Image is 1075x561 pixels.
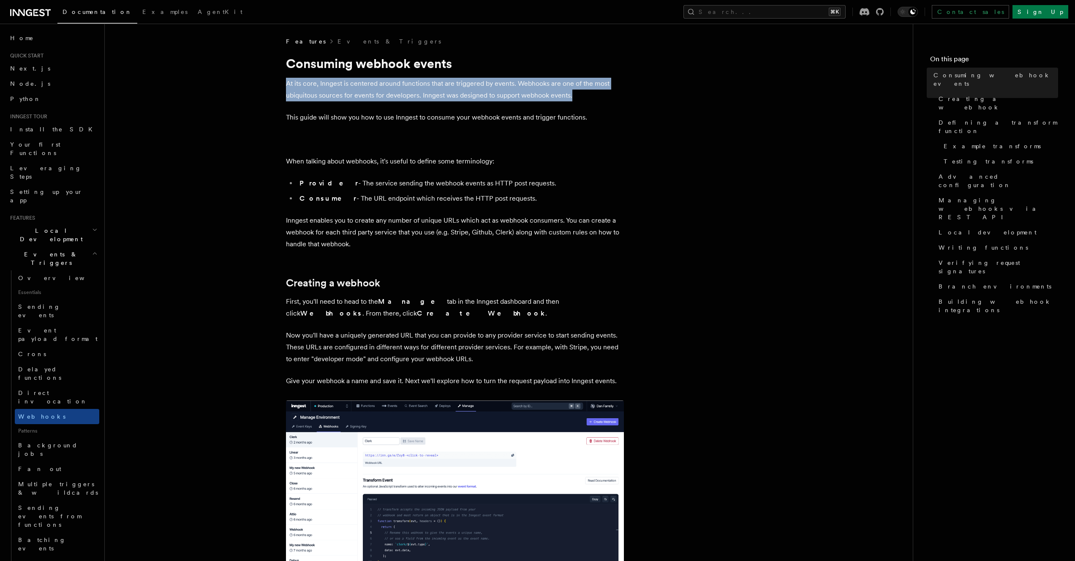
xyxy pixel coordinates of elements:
a: Consuming webhook events [930,68,1058,91]
span: Leveraging Steps [10,165,82,180]
span: Consuming webhook events [933,71,1058,88]
span: Overview [18,275,105,281]
a: Creating a webhook [935,91,1058,115]
a: Direct invocation [15,385,99,409]
span: Features [286,37,326,46]
li: - The URL endpoint which receives the HTTP post requests. [297,193,624,204]
span: Batching events [18,536,66,552]
h4: On this page [930,54,1058,68]
li: - The service sending the webhook events as HTTP post requests. [297,177,624,189]
p: Now you'll have a uniquely generated URL that you can provide to any provider service to start se... [286,330,624,365]
a: Advanced configuration [935,169,1058,193]
a: Sending events [15,299,99,323]
p: When talking about webhooks, it's useful to define some terminology: [286,155,624,167]
span: Your first Functions [10,141,60,156]
span: Examples [142,8,188,15]
span: Branch environments [939,282,1051,291]
span: Background jobs [18,442,78,457]
a: Batching events [15,532,99,556]
a: Building webhook integrations [935,294,1058,318]
span: Inngest tour [7,113,47,120]
a: Webhooks [15,409,99,424]
a: Verifying request signatures [935,255,1058,279]
a: Fan out [15,461,99,477]
span: Next.js [10,65,50,72]
span: Sending events [18,303,60,319]
a: Sending events from functions [15,500,99,532]
a: Documentation [57,3,137,24]
span: Verifying request signatures [939,259,1058,275]
a: Install the SDK [7,122,99,137]
a: Next.js [7,61,99,76]
span: Building webhook integrations [939,297,1058,314]
a: Local development [935,225,1058,240]
span: Testing transforms [944,157,1033,166]
button: Local Development [7,223,99,247]
a: Delayed functions [15,362,99,385]
p: Inngest enables you to create any number of unique URLs which act as webhook consumers. You can c... [286,215,624,250]
p: Give your webhook a name and save it. Next we'll explore how to turn the request payload into Inn... [286,375,624,387]
a: Example transforms [940,139,1058,154]
a: Creating a webhook [286,277,380,289]
span: Example transforms [944,142,1041,150]
a: Crons [15,346,99,362]
span: Crons [18,351,46,357]
a: Node.js [7,76,99,91]
button: Events & Triggers [7,247,99,270]
a: Event payload format [15,323,99,346]
span: Documentation [63,8,132,15]
span: Event payload format [18,327,98,342]
strong: Manage [378,297,447,305]
span: Patterns [15,424,99,438]
span: Install the SDK [10,126,98,133]
span: Writing functions [939,243,1028,252]
strong: Consumer [299,194,357,202]
a: AgentKit [193,3,248,23]
button: Toggle dark mode [898,7,918,17]
a: Background jobs [15,438,99,461]
a: Examples [137,3,193,23]
span: Delayed functions [18,366,61,381]
span: Python [10,95,41,102]
a: Sign Up [1012,5,1068,19]
span: Managing webhooks via REST API [939,196,1058,221]
a: Testing transforms [940,154,1058,169]
kbd: ⌘K [829,8,841,16]
span: Defining a transform function [939,118,1058,135]
span: AgentKit [198,8,242,15]
a: Managing webhooks via REST API [935,193,1058,225]
span: Local Development [7,226,92,243]
span: Advanced configuration [939,172,1058,189]
span: Webhooks [18,413,65,420]
span: Creating a webhook [939,95,1058,112]
a: Writing functions [935,240,1058,255]
p: At its core, Inngest is centered around functions that are triggered by events. Webhooks are one ... [286,78,624,101]
span: Setting up your app [10,188,83,204]
a: Overview [15,270,99,286]
p: First, you'll need to head to the tab in the Inngest dashboard and then click . From there, click . [286,296,624,319]
span: Fan out [18,466,61,472]
span: Direct invocation [18,389,87,405]
a: Events & Triggers [337,37,441,46]
a: Python [7,91,99,106]
h1: Consuming webhook events [286,56,624,71]
a: Leveraging Steps [7,161,99,184]
button: Search...⌘K [683,5,846,19]
p: This guide will show you how to use Inngest to consume your webhook events and trigger functions. [286,112,624,123]
span: Node.js [10,80,50,87]
span: Quick start [7,52,44,59]
span: Essentials [15,286,99,299]
a: Branch environments [935,279,1058,294]
span: Local development [939,228,1037,237]
a: Defining a transform function [935,115,1058,139]
a: Multiple triggers & wildcards [15,477,99,500]
span: Multiple triggers & wildcards [18,481,98,496]
span: Home [10,34,34,42]
strong: Webhooks [300,309,362,317]
a: Contact sales [932,5,1009,19]
span: Events & Triggers [7,250,92,267]
strong: Provider [299,179,358,187]
a: Setting up your app [7,184,99,208]
a: Home [7,30,99,46]
span: Features [7,215,35,221]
